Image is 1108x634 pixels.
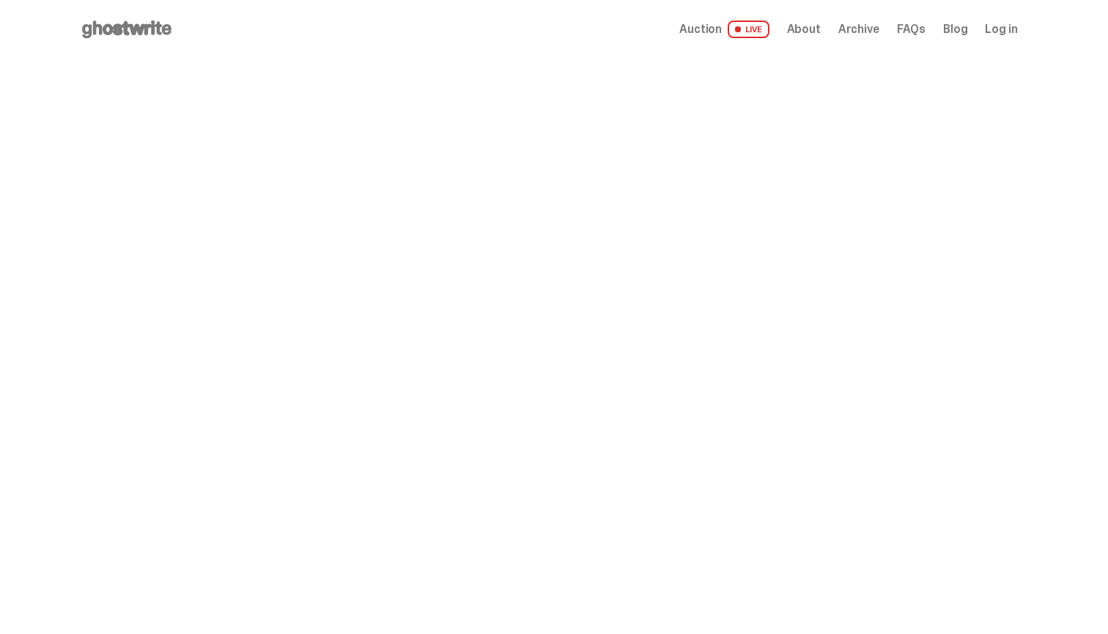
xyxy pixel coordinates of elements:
[787,23,821,35] a: About
[897,23,926,35] a: FAQs
[728,21,769,38] span: LIVE
[679,21,769,38] a: Auction LIVE
[679,23,722,35] span: Auction
[838,23,879,35] a: Archive
[943,23,967,35] a: Blog
[985,23,1017,35] a: Log in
